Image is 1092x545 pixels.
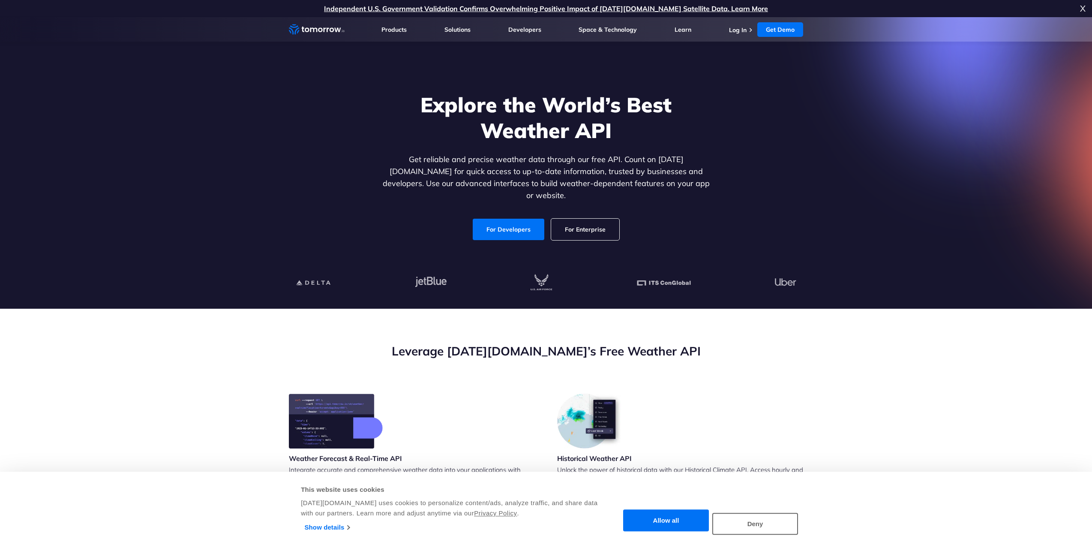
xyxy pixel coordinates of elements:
a: Show details [305,521,350,534]
a: For Enterprise [551,219,619,240]
a: Privacy Policy [474,509,517,517]
h2: Leverage [DATE][DOMAIN_NAME]’s Free Weather API [289,343,803,359]
div: This website uses cookies [301,485,599,495]
h3: Historical Weather API [557,454,632,463]
a: Solutions [444,26,471,33]
div: [DATE][DOMAIN_NAME] uses cookies to personalize content/ads, analyze traffic, and share data with... [301,498,599,518]
button: Allow all [623,510,709,532]
button: Deny [712,513,798,535]
p: Unlock the power of historical data with our Historical Climate API. Access hourly and daily weat... [557,465,803,514]
a: Products [381,26,407,33]
h1: Explore the World’s Best Weather API [381,92,711,143]
p: Get reliable and precise weather data through our free API. Count on [DATE][DOMAIN_NAME] for quic... [381,154,711,202]
a: Home link [289,23,345,36]
a: Developers [508,26,541,33]
a: Get Demo [757,22,803,37]
h3: Weather Forecast & Real-Time API [289,454,402,463]
p: Integrate accurate and comprehensive weather data into your applications with [DATE][DOMAIN_NAME]... [289,465,535,524]
a: Log In [729,26,747,34]
a: Space & Technology [579,26,637,33]
a: Independent U.S. Government Validation Confirms Overwhelming Positive Impact of [DATE][DOMAIN_NAM... [324,4,768,13]
a: For Developers [473,219,544,240]
a: Learn [675,26,691,33]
